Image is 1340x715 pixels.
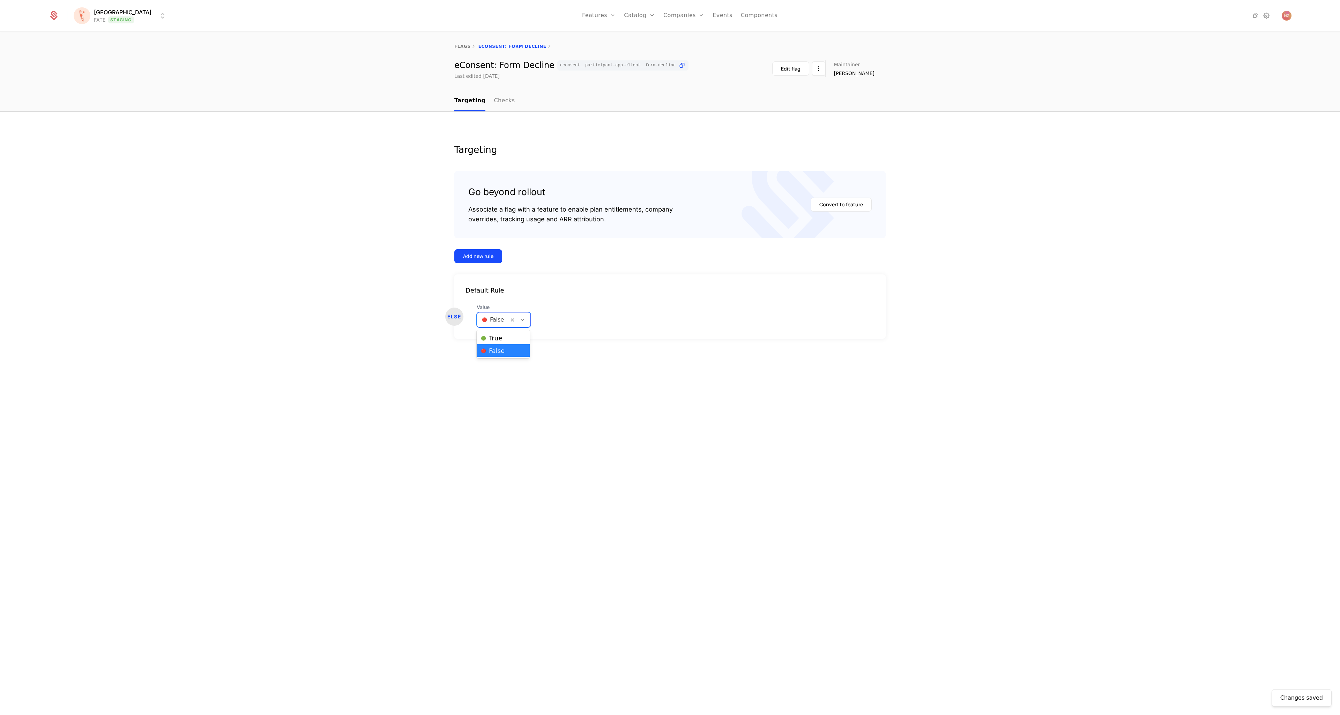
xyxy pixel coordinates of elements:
span: 🔴 [481,348,486,354]
div: FATE [94,16,105,23]
div: ELSE [445,308,463,326]
div: Last edited [DATE] [454,73,500,80]
button: Convert to feature [811,198,872,212]
span: Maintainer [834,62,860,67]
div: eConsent: Form Decline [454,60,688,71]
span: econsent__participant-app-client__form-decline [560,63,676,67]
span: Value [477,304,531,311]
button: Open user button [1282,11,1291,21]
img: Nikola Zendeli [1282,11,1291,21]
nav: Main [454,91,886,111]
a: Checks [494,91,515,111]
span: True [481,335,502,341]
span: False [481,348,505,354]
a: flags [454,44,471,49]
ul: Choose Sub Page [454,91,515,111]
button: Edit flag [772,61,809,76]
div: Changes saved [1280,694,1323,702]
div: Edit flag [781,65,801,72]
div: Targeting [454,145,886,154]
div: Go beyond rollout [468,185,673,199]
button: Select action [812,61,825,76]
span: Staging [108,16,134,23]
a: Targeting [454,91,485,111]
div: Associate a flag with a feature to enable plan entitlements, company overrides, tracking usage an... [468,205,673,224]
button: Add new rule [454,249,502,263]
div: Default Rule [454,286,886,295]
img: Florence [74,7,90,24]
span: [GEOGRAPHIC_DATA] [94,8,151,16]
div: Add new rule [463,253,493,260]
a: Integrations [1251,12,1259,20]
a: Settings [1262,12,1271,20]
button: Select environment [76,8,167,23]
span: [PERSON_NAME] [834,70,874,77]
span: 🟢 [481,336,486,341]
